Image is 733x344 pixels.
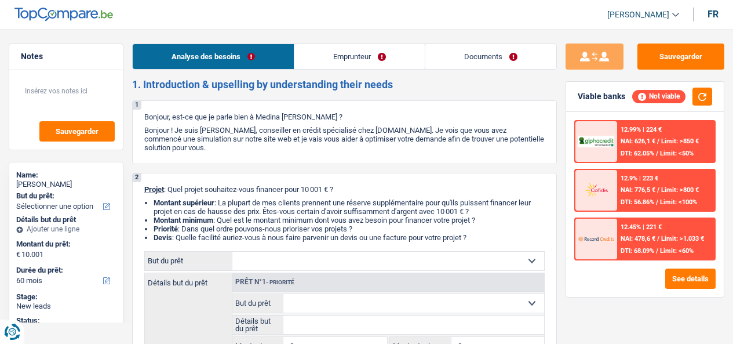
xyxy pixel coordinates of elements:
[16,240,114,249] label: Montant du prêt:
[16,225,116,233] div: Ajouter une ligne
[16,302,116,311] div: New leads
[16,180,116,189] div: [PERSON_NAME]
[39,121,115,142] button: Sauvegarder
[598,5,679,24] a: [PERSON_NAME]
[144,185,164,194] span: Projet
[621,186,655,194] span: NAI: 776,5 €
[16,266,114,275] label: Durée du prêt:
[144,113,545,121] p: Bonjour, est-ce que je parle bien à Medina [PERSON_NAME] ?
[56,128,99,135] span: Sauvegarder
[632,90,685,103] div: Not viable
[621,198,654,206] span: DTI: 56.86%
[665,269,716,289] button: See details
[425,44,556,69] a: Documents
[144,126,545,152] p: Bonjour ! Je suis [PERSON_NAME], conseiller en crédit spécialisé chez [DOMAIN_NAME]. Je vois que ...
[154,216,545,224] li: : Quel est le montant minimum dont vous avez besoin pour financer votre projet ?
[656,247,658,255] span: /
[578,92,625,102] div: Viable banks
[132,78,557,91] h2: 1. Introduction & upselling by understanding their needs
[708,9,719,20] div: fr
[145,273,232,287] label: Détails but du prêt
[16,171,116,180] div: Name:
[154,198,545,216] li: : La plupart de mes clients prennent une réserve supplémentaire pour qu'ils puissent financer leu...
[154,198,214,207] strong: Montant supérieur
[16,215,116,224] div: Détails but du prêt
[661,186,699,194] span: Limit: >800 €
[16,292,116,302] div: Stage:
[133,44,294,69] a: Analyse des besoins
[154,233,172,242] span: Devis
[16,191,114,201] label: But du prêt:
[607,10,669,20] span: [PERSON_NAME]
[637,44,724,70] button: Sauvegarder
[16,316,116,325] div: Status:
[154,224,178,233] strong: Priorité
[660,198,697,206] span: Limit: <100%
[16,250,20,259] span: €
[232,316,283,334] label: Détails but du prêt
[661,137,699,145] span: Limit: >850 €
[657,137,659,145] span: /
[578,230,614,248] img: Record Credits
[294,44,425,69] a: Emprunteur
[578,182,614,200] img: Cofidis
[232,294,283,313] label: But du prêt
[621,126,662,133] div: 12.99% | 224 €
[144,185,545,194] p: : Quel projet souhaitez-vous financer pour 10 001 € ?
[621,175,658,182] div: 12.9% | 223 €
[232,278,297,286] div: Prêt n°1
[621,247,654,255] span: DTI: 68.09%
[656,150,658,157] span: /
[660,247,694,255] span: Limit: <60%
[657,235,659,242] span: /
[266,279,294,285] span: - Priorité
[14,8,113,21] img: TopCompare Logo
[657,186,659,194] span: /
[656,198,658,206] span: /
[621,150,654,157] span: DTI: 62.05%
[154,233,545,242] li: : Quelle facilité auriez-vous à nous faire parvenir un devis ou une facture pour votre projet ?
[154,224,545,233] li: : Dans quel ordre pouvons-nous prioriser vos projets ?
[660,150,694,157] span: Limit: <50%
[154,216,213,224] strong: Montant minimum
[578,136,614,147] img: AlphaCredit
[145,252,233,270] label: But du prêt
[21,52,111,61] h5: Notes
[621,235,655,242] span: NAI: 478,6 €
[661,235,704,242] span: Limit: >1.033 €
[621,223,662,231] div: 12.45% | 221 €
[621,137,655,145] span: NAI: 626,1 €
[133,101,141,110] div: 1
[133,173,141,182] div: 2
